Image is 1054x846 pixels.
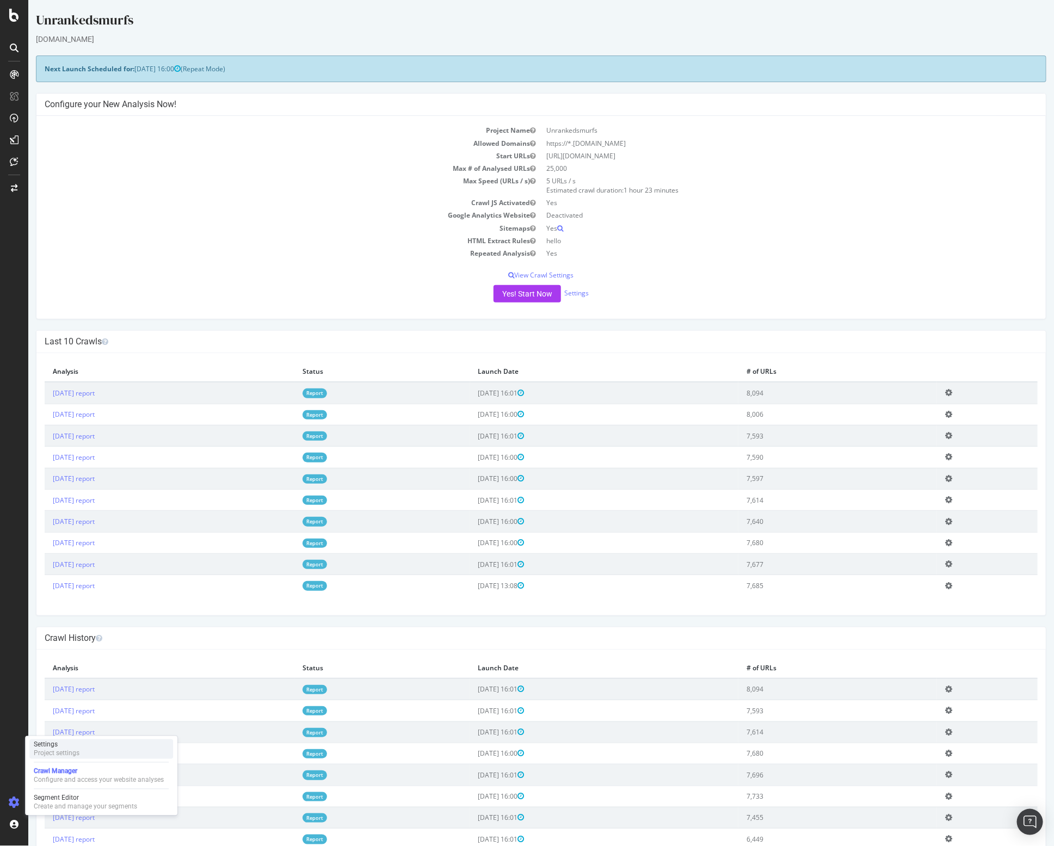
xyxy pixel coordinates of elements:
td: 7,685 [710,575,909,596]
button: Yes! Start Now [465,285,533,302]
a: Report [274,706,299,715]
td: 7,455 [710,807,909,828]
td: 7,677 [710,554,909,575]
td: 7,593 [710,700,909,721]
span: [DATE] 16:00 [450,538,496,547]
a: [DATE] report [24,388,66,398]
a: [DATE] report [24,496,66,505]
span: [DATE] 16:01 [450,496,496,505]
a: [DATE] report [24,517,66,526]
td: 7,640 [710,511,909,532]
span: [DATE] 16:00 [450,410,496,419]
h4: Last 10 Crawls [16,336,1009,347]
td: 7,680 [710,743,909,764]
span: [DATE] 16:01 [450,431,496,441]
h4: Crawl History [16,633,1009,644]
th: # of URLs [710,361,909,382]
p: View Crawl Settings [16,270,1009,280]
td: Allowed Domains [16,137,513,150]
a: Settings [536,288,560,298]
span: [DATE] 16:01 [450,727,496,737]
a: [DATE] report [24,684,66,694]
a: Report [274,835,299,844]
a: Crawl ManagerConfigure and access your website analyses [29,766,173,786]
div: Configure and access your website analyses [34,776,164,785]
span: [DATE] 16:00 [450,517,496,526]
td: 8,094 [710,678,909,700]
a: Report [274,813,299,823]
td: Start URLs [16,150,513,162]
a: [DATE] report [24,474,66,483]
td: Max Speed (URLs / s) [16,175,513,196]
div: Create and manage your segments [34,802,137,811]
a: Report [274,410,299,419]
span: [DATE] 16:01 [450,560,496,569]
a: Report [274,770,299,780]
a: Report [274,728,299,737]
a: Segment EditorCreate and manage your segments [29,793,173,812]
a: [DATE] report [24,770,66,780]
a: SettingsProject settings [29,739,173,759]
a: Report [274,431,299,441]
td: Google Analytics Website [16,209,513,221]
div: (Repeat Mode) [8,55,1018,82]
td: hello [513,234,1010,247]
a: Report [274,517,299,526]
td: 7,614 [710,489,909,510]
a: [DATE] report [24,431,66,441]
a: Report [274,749,299,758]
td: 7,614 [710,721,909,743]
span: [DATE] 16:00 [450,792,496,801]
td: https://*.[DOMAIN_NAME] [513,137,1010,150]
a: Report [274,581,299,590]
a: [DATE] report [24,410,66,419]
strong: Next Launch Scheduled for: [16,64,106,73]
td: Yes [513,196,1010,209]
td: 7,590 [710,447,909,468]
a: Report [274,496,299,505]
a: [DATE] report [24,560,66,569]
th: Launch Date [442,361,711,382]
div: Open Intercom Messenger [1017,809,1043,835]
div: Settings [34,740,79,749]
a: Report [274,453,299,462]
span: [DATE] 16:01 [450,770,496,780]
div: Segment Editor [34,794,137,802]
td: Crawl JS Activated [16,196,513,209]
td: HTML Extract Rules [16,234,513,247]
span: [DATE] 16:00 [450,749,496,758]
a: Report [274,685,299,694]
th: # of URLs [710,658,909,678]
td: Yes [513,247,1010,260]
td: 7,680 [710,532,909,553]
a: Report [274,474,299,484]
div: [DOMAIN_NAME] [8,34,1018,45]
th: Status [266,361,441,382]
td: 25,000 [513,162,1010,175]
td: Max # of Analysed URLs [16,162,513,175]
td: 5 URLs / s Estimated crawl duration: [513,175,1010,196]
div: Crawl Manager [34,767,164,776]
a: [DATE] report [24,749,66,758]
a: [DATE] report [24,453,66,462]
th: Launch Date [442,658,711,678]
span: [DATE] 16:01 [450,684,496,694]
td: Yes [513,222,1010,234]
div: Project settings [34,749,79,758]
td: [URL][DOMAIN_NAME] [513,150,1010,162]
td: 7,733 [710,786,909,807]
span: [DATE] 16:00 [450,474,496,483]
th: Analysis [16,361,266,382]
td: Sitemaps [16,222,513,234]
span: [DATE] 16:01 [450,706,496,715]
td: 7,597 [710,468,909,489]
a: [DATE] report [24,706,66,715]
td: Repeated Analysis [16,247,513,260]
td: Project Name [16,124,513,137]
td: 7,696 [710,764,909,786]
td: Unrankedsmurfs [513,124,1010,137]
a: [DATE] report [24,581,66,590]
span: [DATE] 16:01 [450,388,496,398]
a: Report [274,388,299,398]
span: 1 hour 23 minutes [596,186,651,195]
